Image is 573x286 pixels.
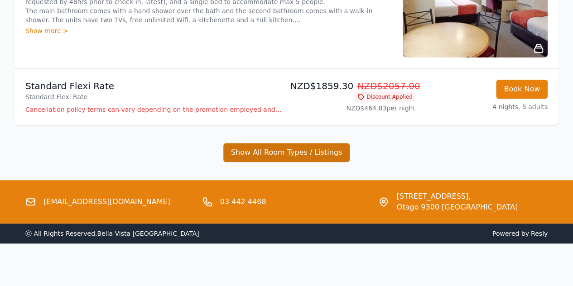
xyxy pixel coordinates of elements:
span: Discount Applied [355,92,415,101]
a: [EMAIL_ADDRESS][DOMAIN_NAME] [43,196,170,207]
div: Show more > [25,26,392,35]
span: Powered by [290,229,548,238]
button: Book Now [496,80,548,99]
a: 03 442 4468 [220,196,266,207]
p: NZD$1859.30 [290,80,415,92]
span: Otago 9300 [GEOGRAPHIC_DATA] [396,202,518,213]
span: NZD$2057.00 [357,81,420,91]
p: Standard Flexi Rate [25,92,283,101]
button: Show All Room Types / Listings [223,143,350,162]
p: 4 nights, 5 adults [423,102,548,111]
p: Standard Flexi Rate [25,80,283,92]
span: ⓒ All Rights Reserved. Bella Vista [GEOGRAPHIC_DATA] [25,230,199,237]
p: Cancellation policy terms can vary depending on the promotion employed and the time of stay of th... [25,105,283,114]
a: Resly [531,230,548,237]
span: [STREET_ADDRESS], [396,191,518,202]
p: NZD$464.83 per night [290,104,415,113]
